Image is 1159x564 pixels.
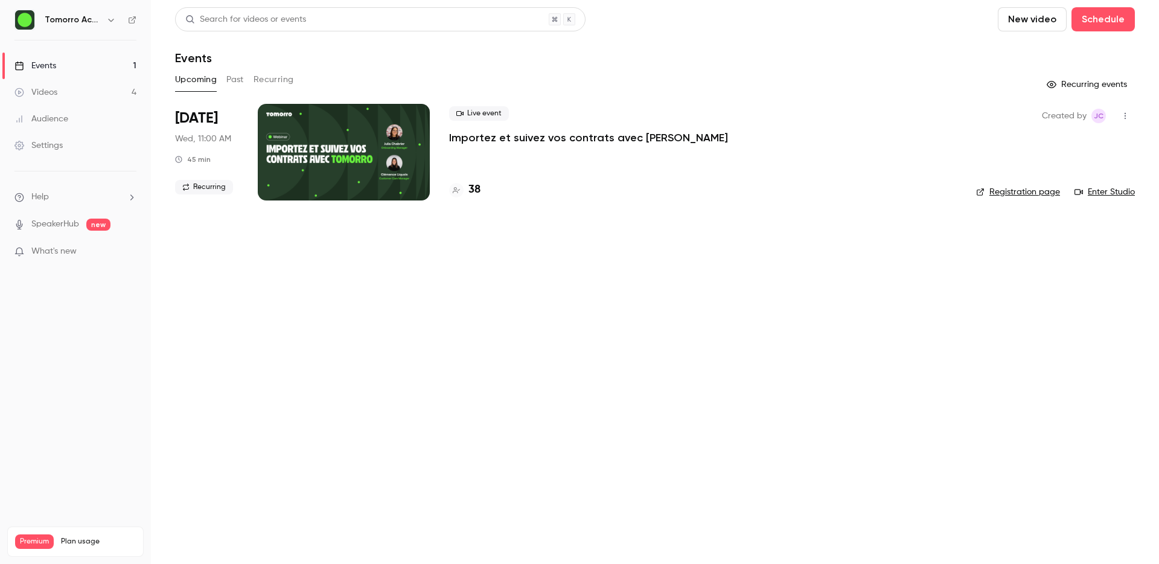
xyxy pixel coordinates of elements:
span: new [86,219,110,231]
span: Premium [15,534,54,549]
button: Upcoming [175,70,217,89]
span: Plan usage [61,537,136,546]
iframe: Noticeable Trigger [122,246,136,257]
a: Registration page [976,186,1060,198]
h6: Tomorro Academy [45,14,101,26]
div: 45 min [175,155,211,164]
button: New video [998,7,1067,31]
span: Wed, 11:00 AM [175,133,231,145]
div: Search for videos or events [185,13,306,26]
a: Importez et suivez vos contrats avec [PERSON_NAME] [449,130,728,145]
h4: 38 [468,182,481,198]
div: Oct 15 Wed, 11:00 AM (Europe/Paris) [175,104,238,200]
span: [DATE] [175,109,218,128]
span: Julia Chabrier [1091,109,1106,123]
a: SpeakerHub [31,218,79,231]
button: Recurring events [1041,75,1135,94]
a: Enter Studio [1074,186,1135,198]
h1: Events [175,51,212,65]
div: Events [14,60,56,72]
span: JC [1094,109,1103,123]
button: Schedule [1071,7,1135,31]
span: Recurring [175,180,233,194]
div: Videos [14,86,57,98]
button: Recurring [254,70,294,89]
a: 38 [449,182,481,198]
span: Live event [449,106,509,121]
span: Help [31,191,49,203]
img: Tomorro Academy [15,10,34,30]
div: Settings [14,139,63,152]
button: Past [226,70,244,89]
li: help-dropdown-opener [14,191,136,203]
span: What's new [31,245,77,258]
span: Created by [1042,109,1087,123]
div: Audience [14,113,68,125]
